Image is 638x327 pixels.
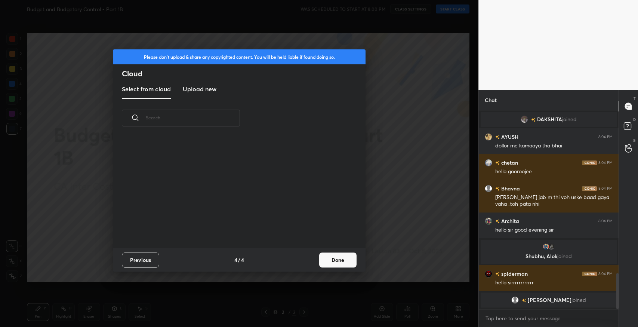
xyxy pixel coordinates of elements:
[495,194,613,208] div: [PERSON_NAME] jab m thi voh uske baad gaya vaha ..toh pata nhi
[495,187,500,191] img: no-rating-badge.077c3623.svg
[557,253,572,260] span: joined
[582,272,597,276] img: iconic-dark.1390631f.png
[485,217,492,225] img: f5b4b4929f1e48e2bd1b58f704e67c7d.jpg
[598,135,613,139] div: 8:04 PM
[122,253,159,268] button: Previous
[495,219,500,223] img: no-rating-badge.077c3623.svg
[521,116,528,123] img: 5bdd7cd70f51401ca7afc9405cac83db.jpg
[542,243,550,250] img: 2378711ff7984aef94120e87beb96a0d.jpg
[485,270,492,278] img: d7b266e9af654528916c65a7cf32705e.jpg
[633,117,636,122] p: D
[500,133,518,141] h6: AYUSH
[113,135,357,248] div: grid
[562,116,577,122] span: joined
[495,272,500,276] img: no-rating-badge.077c3623.svg
[146,102,240,134] input: Search
[582,161,597,165] img: iconic-dark.1390631f.png
[531,118,536,122] img: no-rating-badge.077c3623.svg
[485,185,492,192] img: default.png
[234,256,237,264] h4: 4
[537,116,562,122] span: DAKSHITA
[522,299,526,303] img: no-rating-badge.077c3623.svg
[238,256,240,264] h4: /
[598,186,613,191] div: 8:04 PM
[319,253,357,268] button: Done
[548,243,555,250] img: cd652d65c6544fd1bcc9ca045b099253.jpg
[479,110,619,309] div: grid
[571,297,586,303] span: joined
[582,186,597,191] img: iconic-dark.1390631f.png
[485,159,492,166] img: 1887a6d9930d4028aa76f830af21daf5.jpg
[495,142,613,150] div: dollor me kamaaya tha bhai
[241,256,244,264] h4: 4
[500,159,518,166] h6: chetan
[500,184,520,192] h6: Bhavna
[495,168,613,175] div: hello gooroojee
[485,253,612,259] p: Shubhu, Alok
[633,138,636,143] p: G
[122,85,171,94] h3: Select from cloud
[495,161,500,165] img: no-rating-badge.077c3623.svg
[479,90,503,110] p: Chat
[598,161,613,165] div: 8:04 PM
[113,49,366,64] div: Please don't upload & share any copyrighted content. You will be held liable if found doing so.
[495,135,500,139] img: no-rating-badge.077c3623.svg
[183,85,216,94] h3: Upload new
[511,296,519,304] img: default.png
[634,96,636,101] p: T
[598,219,613,223] div: 8:04 PM
[500,270,528,278] h6: spiderman
[495,279,613,287] div: hello sirrrrrrrrrrrr
[495,226,613,234] div: hello sir good evening sir
[485,133,492,141] img: 7cfc2a8212da4a0a893e238ab5599d7a.jpg
[598,272,613,276] div: 8:04 PM
[122,69,366,79] h2: Cloud
[528,297,571,303] span: [PERSON_NAME]
[500,217,519,225] h6: Archita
